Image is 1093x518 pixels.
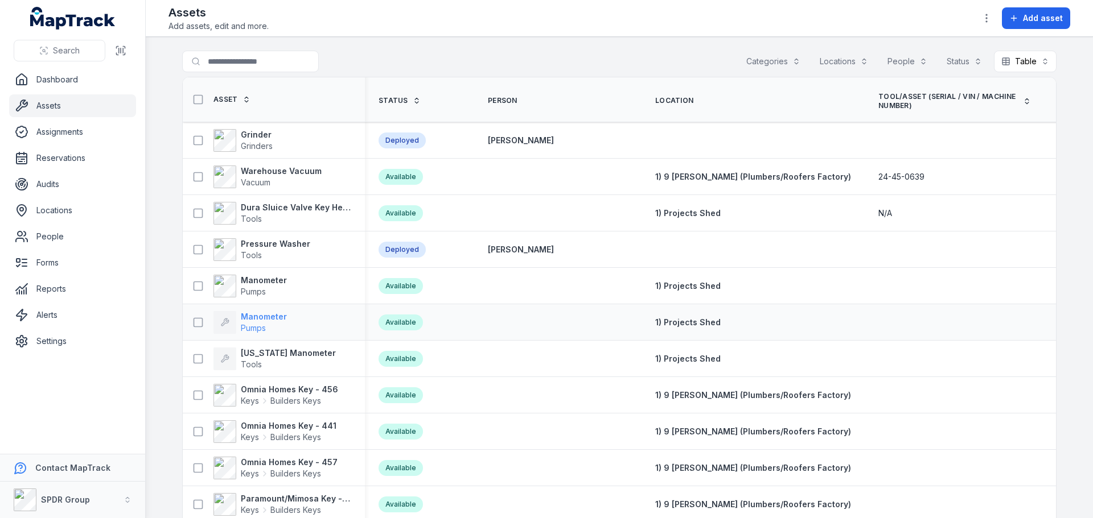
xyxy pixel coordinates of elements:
[379,169,423,185] div: Available
[241,457,338,468] strong: Omnia Homes Key - 457
[655,499,851,509] span: 1) 9 [PERSON_NAME] (Plumbers/Roofers Factory)
[878,92,1031,110] a: Tool/Asset (Serial / VIN / Machine Number)
[241,250,262,260] span: Tools
[213,347,336,370] a: [US_STATE] ManometerTools
[655,389,851,401] a: 1) 9 [PERSON_NAME] (Plumbers/Roofers Factory)
[241,347,336,359] strong: [US_STATE] Manometer
[655,499,851,510] a: 1) 9 [PERSON_NAME] (Plumbers/Roofers Factory)
[655,96,693,105] span: Location
[655,354,721,363] span: 1) Projects Shed
[488,135,554,146] a: [PERSON_NAME]
[241,214,262,223] span: Tools
[270,468,321,479] span: Builders Keys
[655,462,851,474] a: 1) 9 [PERSON_NAME] (Plumbers/Roofers Factory)
[213,275,287,297] a: ManometerPumps
[655,463,851,473] span: 1) 9 [PERSON_NAME] (Plumbers/Roofers Factory)
[379,496,423,512] div: Available
[41,495,90,504] strong: SPDR Group
[270,504,321,516] span: Builders Keys
[739,51,808,72] button: Categories
[655,281,721,291] span: 1) Projects Shed
[812,51,876,72] button: Locations
[878,92,1018,110] span: Tool/Asset (Serial / VIN / Machine Number)
[213,129,273,152] a: GrinderGrinders
[9,147,136,169] a: Reservations
[241,275,287,286] strong: Manometer
[14,40,105,61] button: Search
[939,51,989,72] button: Status
[213,238,310,261] a: Pressure WasherTools
[241,432,259,443] span: Keys
[213,95,238,104] span: Asset
[9,173,136,196] a: Audits
[9,277,136,300] a: Reports
[488,96,517,105] span: Person
[241,202,351,213] strong: Dura Sluice Valve Key Heavy Duty 50mm-600mm
[35,463,110,473] strong: Contact MapTrack
[379,460,423,476] div: Available
[9,304,136,326] a: Alerts
[241,287,266,296] span: Pumps
[213,384,338,407] a: Omnia Homes Key - 456KeysBuilders Keys
[213,202,351,225] a: Dura Sluice Valve Key Heavy Duty 50mm-600mmTools
[1002,7,1070,29] button: Add asset
[655,317,721,328] a: 1) Projects Shed
[213,493,351,516] a: Paramount/Mimosa Key - 1856KeysBuilders Keys
[379,424,423,440] div: Available
[655,208,721,218] span: 1) Projects Shed
[241,129,273,140] strong: Grinder
[379,314,423,330] div: Available
[169,20,269,32] span: Add assets, edit and more.
[655,390,851,400] span: 1) 9 [PERSON_NAME] (Plumbers/Roofers Factory)
[1023,13,1063,24] span: Add asset
[213,420,336,443] a: Omnia Homes Key - 441KeysBuilders Keys
[241,177,270,187] span: Vacuum
[379,96,421,105] a: Status
[241,323,266,333] span: Pumps
[655,426,851,437] a: 1) 9 [PERSON_NAME] (Plumbers/Roofers Factory)
[241,384,338,395] strong: Omnia Homes Key - 456
[878,171,924,183] span: 24-45-0639
[241,359,262,369] span: Tools
[9,68,136,91] a: Dashboard
[9,121,136,143] a: Assignments
[169,5,269,20] h2: Assets
[9,225,136,248] a: People
[655,353,721,364] a: 1) Projects Shed
[241,420,336,432] strong: Omnia Homes Key - 441
[878,208,892,219] span: N/A
[241,165,322,177] strong: Warehouse Vacuum
[655,172,851,181] span: 1) 9 [PERSON_NAME] (Plumbers/Roofers Factory)
[379,242,426,258] div: Deployed
[488,244,554,255] a: [PERSON_NAME]
[379,351,423,367] div: Available
[9,330,136,353] a: Settings
[379,387,423,403] div: Available
[241,311,287,322] strong: Manometer
[994,51,1057,72] button: Table
[241,238,310,250] strong: Pressure Washer
[241,395,259,407] span: Keys
[213,165,322,188] a: Warehouse VacuumVacuum
[9,251,136,274] a: Forms
[213,457,338,479] a: Omnia Homes Key - 457KeysBuilders Keys
[655,280,721,292] a: 1) Projects Shed
[9,199,136,222] a: Locations
[270,432,321,443] span: Builders Keys
[241,468,259,479] span: Keys
[655,208,721,219] a: 1) Projects Shed
[379,132,426,148] div: Deployed
[241,504,259,516] span: Keys
[270,395,321,407] span: Builders Keys
[379,205,423,221] div: Available
[880,51,935,72] button: People
[53,45,80,56] span: Search
[213,311,287,334] a: ManometerPumps
[379,278,423,294] div: Available
[655,171,851,183] a: 1) 9 [PERSON_NAME] (Plumbers/Roofers Factory)
[655,426,851,436] span: 1) 9 [PERSON_NAME] (Plumbers/Roofers Factory)
[655,317,721,327] span: 1) Projects Shed
[241,493,351,504] strong: Paramount/Mimosa Key - 1856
